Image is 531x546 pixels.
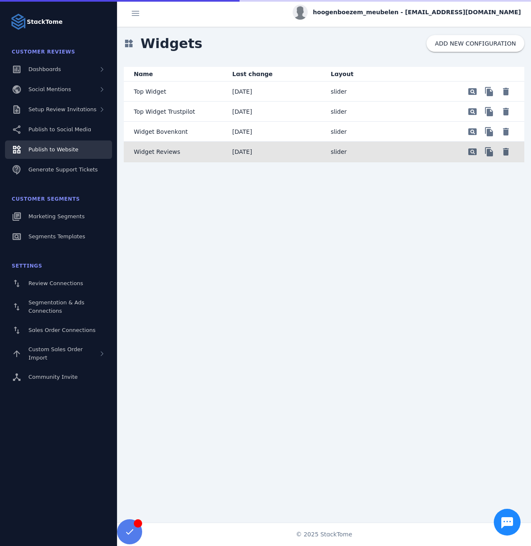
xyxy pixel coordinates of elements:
[28,213,84,219] span: Marketing Segments
[134,107,195,117] p: Top Widget Trustpilot
[28,346,83,361] span: Custom Sales Order Import
[5,227,112,246] a: Segments Templates
[124,38,134,48] mat-icon: widgets
[12,263,42,269] span: Settings
[5,120,112,139] a: Publish to Social Media
[232,127,252,137] p: [DATE]
[28,299,84,314] span: Segmentation & Ads Connections
[498,83,514,100] button: Delete
[28,106,97,112] span: Setup Review Invitations
[5,274,112,293] a: Review Connections
[28,327,95,333] span: Sales Order Connections
[5,321,112,339] a: Sales Order Connections
[124,67,226,82] mat-header-cell: Name
[134,127,188,137] p: Widget Bovenkant
[5,294,112,319] a: Segmentation & Ads Connections
[5,140,112,159] a: Publish to Website
[498,123,514,140] button: Delete
[464,123,481,140] button: Preview
[5,161,112,179] a: Generate Support Tickets
[296,530,352,539] span: © 2025 StackTome
[134,27,209,60] span: Widgets
[28,66,61,72] span: Dashboards
[331,107,347,117] p: slider
[10,13,27,30] img: Logo image
[232,147,252,157] p: [DATE]
[481,143,498,160] button: Preview
[481,83,498,100] button: Preview
[232,107,252,117] p: [DATE]
[331,147,347,157] p: slider
[28,146,78,153] span: Publish to Website
[481,123,498,140] button: Preview
[134,147,180,157] p: Widget Reviews
[5,368,112,386] a: Community Invite
[498,143,514,160] button: Delete
[12,49,75,55] span: Customer Reviews
[426,35,524,52] button: ADD NEW CONFIGURATION
[464,83,481,100] button: Preview
[28,166,98,173] span: Generate Support Tickets
[28,126,91,133] span: Publish to Social Media
[464,103,481,120] button: Preview
[331,127,347,137] p: slider
[134,87,166,97] p: Top Widget
[5,207,112,226] a: Marketing Segments
[481,103,498,120] button: Preview
[293,5,521,20] button: hoogenboezem_meubelen - [EMAIL_ADDRESS][DOMAIN_NAME]
[27,18,63,26] strong: StackTome
[232,87,252,97] p: [DATE]
[28,86,71,92] span: Social Mentions
[293,5,308,20] img: profile.jpg
[331,87,347,97] p: slider
[28,280,83,286] span: Review Connections
[435,40,516,47] span: ADD NEW CONFIGURATION
[28,374,78,380] span: Community Invite
[498,103,514,120] button: Delete
[313,8,521,17] span: hoogenboezem_meubelen - [EMAIL_ADDRESS][DOMAIN_NAME]
[12,196,80,202] span: Customer Segments
[324,67,423,82] mat-header-cell: Layout
[28,233,85,240] span: Segments Templates
[464,143,481,160] button: Preview
[226,67,324,82] mat-header-cell: Last change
